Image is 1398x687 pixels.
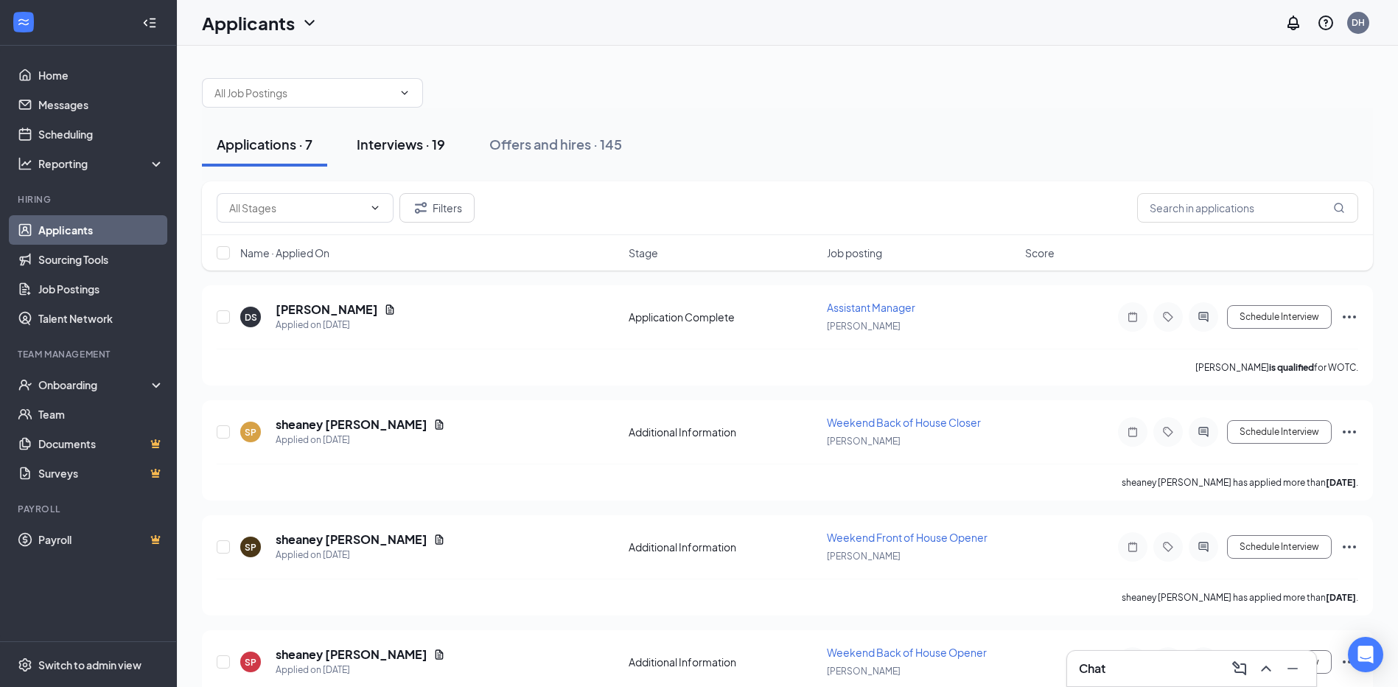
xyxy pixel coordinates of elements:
[1352,16,1365,29] div: DH
[276,318,396,332] div: Applied on [DATE]
[38,400,164,429] a: Team
[217,135,312,153] div: Applications · 7
[276,531,427,548] h5: sheaney [PERSON_NAME]
[1326,592,1356,603] b: [DATE]
[276,416,427,433] h5: sheaney [PERSON_NAME]
[1341,538,1358,556] svg: Ellipses
[16,15,31,29] svg: WorkstreamLogo
[1195,311,1212,323] svg: ActiveChat
[827,245,882,260] span: Job posting
[214,85,393,101] input: All Job Postings
[1317,14,1335,32] svg: QuestionInfo
[1227,535,1332,559] button: Schedule Interview
[827,416,981,429] span: Weekend Back of House Closer
[827,531,988,544] span: Weekend Front of House Opener
[38,658,141,672] div: Switch to admin view
[357,135,445,153] div: Interviews · 19
[1079,660,1105,677] h3: Chat
[18,377,32,392] svg: UserCheck
[18,348,161,360] div: Team Management
[412,199,430,217] svg: Filter
[1025,245,1055,260] span: Score
[38,119,164,149] a: Scheduling
[276,433,445,447] div: Applied on [DATE]
[1159,541,1177,553] svg: Tag
[1124,541,1142,553] svg: Note
[827,551,901,562] span: [PERSON_NAME]
[1281,657,1304,680] button: Minimize
[369,202,381,214] svg: ChevronDown
[245,541,256,554] div: SP
[1285,14,1302,32] svg: Notifications
[1195,426,1212,438] svg: ActiveChat
[1228,657,1251,680] button: ComposeMessage
[1159,311,1177,323] svg: Tag
[1227,420,1332,444] button: Schedule Interview
[18,503,161,515] div: Payroll
[433,419,445,430] svg: Document
[399,87,410,99] svg: ChevronDown
[1124,426,1142,438] svg: Note
[245,426,256,439] div: SP
[276,301,378,318] h5: [PERSON_NAME]
[276,663,445,677] div: Applied on [DATE]
[629,655,818,669] div: Additional Information
[1348,637,1383,672] div: Open Intercom Messenger
[229,200,363,216] input: All Stages
[245,311,257,324] div: DS
[1257,660,1275,677] svg: ChevronUp
[1124,311,1142,323] svg: Note
[384,304,396,315] svg: Document
[399,193,475,223] button: Filter Filters
[1341,308,1358,326] svg: Ellipses
[827,321,901,332] span: [PERSON_NAME]
[38,525,164,554] a: PayrollCrown
[202,10,295,35] h1: Applicants
[433,534,445,545] svg: Document
[142,15,157,30] svg: Collapse
[245,656,256,669] div: SP
[38,156,165,171] div: Reporting
[629,245,658,260] span: Stage
[827,646,987,659] span: Weekend Back of House Opener
[38,377,152,392] div: Onboarding
[1326,477,1356,488] b: [DATE]
[38,304,164,333] a: Talent Network
[18,193,161,206] div: Hiring
[38,215,164,245] a: Applicants
[38,60,164,90] a: Home
[1254,657,1278,680] button: ChevronUp
[1195,361,1358,374] p: [PERSON_NAME] for WOTC.
[38,245,164,274] a: Sourcing Tools
[433,649,445,660] svg: Document
[827,301,915,314] span: Assistant Manager
[489,135,622,153] div: Offers and hires · 145
[1122,476,1358,489] p: sheaney [PERSON_NAME] has applied more than .
[827,436,901,447] span: [PERSON_NAME]
[629,540,818,554] div: Additional Information
[1341,423,1358,441] svg: Ellipses
[1341,653,1358,671] svg: Ellipses
[38,429,164,458] a: DocumentsCrown
[1227,305,1332,329] button: Schedule Interview
[1159,426,1177,438] svg: Tag
[276,548,445,562] div: Applied on [DATE]
[629,310,818,324] div: Application Complete
[38,274,164,304] a: Job Postings
[1137,193,1358,223] input: Search in applications
[240,245,329,260] span: Name · Applied On
[38,90,164,119] a: Messages
[1333,202,1345,214] svg: MagnifyingGlass
[1231,660,1248,677] svg: ComposeMessage
[301,14,318,32] svg: ChevronDown
[827,666,901,677] span: [PERSON_NAME]
[38,458,164,488] a: SurveysCrown
[1284,660,1301,677] svg: Minimize
[1122,591,1358,604] p: sheaney [PERSON_NAME] has applied more than .
[629,425,818,439] div: Additional Information
[18,658,32,672] svg: Settings
[1269,362,1314,373] b: is qualified
[1195,541,1212,553] svg: ActiveChat
[18,156,32,171] svg: Analysis
[276,646,427,663] h5: sheaney [PERSON_NAME]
